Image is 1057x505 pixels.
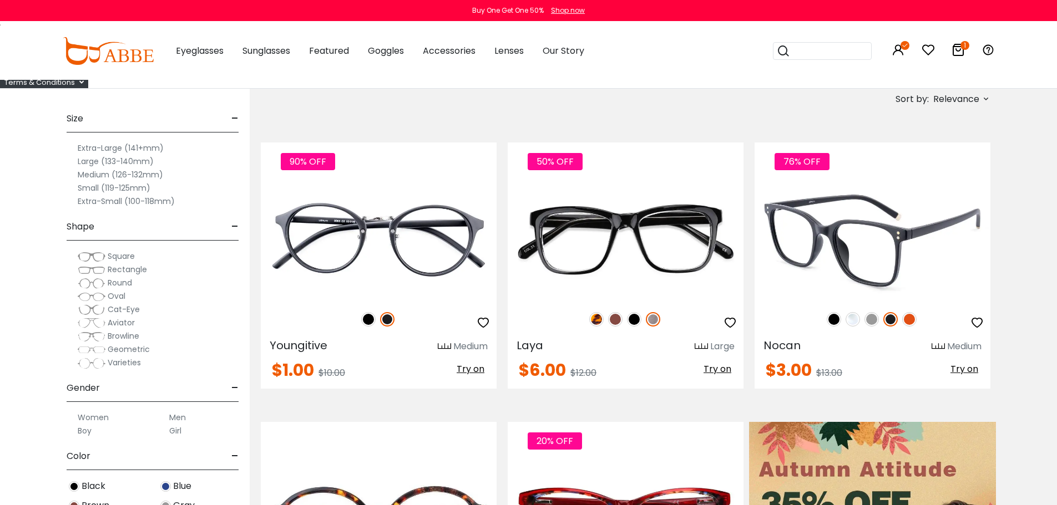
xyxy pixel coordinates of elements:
[231,443,239,470] span: -
[361,312,376,327] img: Black
[108,264,147,275] span: Rectangle
[608,312,623,327] img: Brown
[78,331,105,342] img: Browline.png
[960,41,969,50] i: 1
[169,424,181,437] label: Girl
[710,340,735,353] div: Large
[947,340,982,353] div: Medium
[108,330,139,341] span: Browline
[78,264,105,276] img: Rectangle.png
[517,338,543,353] span: Laya
[755,182,990,300] img: Matte-black Nocan - TR ,Universal Bridge Fit
[108,251,135,262] span: Square
[827,312,841,327] img: Black
[108,277,132,288] span: Round
[589,312,604,327] img: Leopard
[438,343,451,351] img: size ruler
[508,182,744,300] img: Gun Laya - Plastic ,Universal Bridge Fit
[551,6,585,16] div: Shop now
[78,291,105,302] img: Oval.png
[160,481,171,492] img: Blue
[108,317,135,328] span: Aviator
[423,44,476,57] span: Accessories
[67,213,94,240] span: Shape
[543,44,584,57] span: Our Story
[176,44,224,57] span: Eyeglasses
[775,153,830,170] span: 76% OFF
[472,6,544,16] div: Buy One Get One 50%
[78,411,109,424] label: Women
[952,45,965,58] a: 1
[108,304,140,315] span: Cat-Eye
[78,344,105,355] img: Geometric.png
[108,344,150,355] span: Geometric
[78,304,105,315] img: Cat-Eye.png
[272,358,314,382] span: $1.00
[896,93,929,105] span: Sort by:
[63,37,154,65] img: abbeglasses.com
[82,480,105,493] span: Black
[309,44,349,57] span: Featured
[67,443,90,470] span: Color
[368,44,404,57] span: Goggles
[261,182,497,300] img: Matte-black Youngitive - Plastic ,Adjust Nose Pads
[78,278,105,289] img: Round.png
[67,105,83,132] span: Size
[453,340,488,353] div: Medium
[78,358,105,369] img: Varieties.png
[457,363,484,375] span: Try on
[545,6,585,15] a: Shop now
[318,366,345,379] span: $10.00
[570,366,596,379] span: $12.00
[627,312,641,327] img: Black
[78,155,154,168] label: Large (133-140mm)
[528,432,582,450] span: 20% OFF
[846,312,860,327] img: Clear
[932,343,945,351] img: size ruler
[933,89,979,109] span: Relevance
[78,141,164,155] label: Extra-Large (141+mm)
[67,375,100,401] span: Gender
[519,358,566,382] span: $6.00
[695,343,708,351] img: size ruler
[763,338,801,353] span: Nocan
[108,290,125,302] span: Oval
[281,153,335,170] span: 90% OFF
[78,424,92,437] label: Boy
[231,213,239,240] span: -
[78,318,105,329] img: Aviator.png
[494,44,524,57] span: Lenses
[646,312,660,327] img: Gun
[108,357,141,368] span: Varieties
[950,363,978,375] span: Try on
[816,366,842,379] span: $13.00
[270,338,327,353] span: Youngitive
[380,312,395,327] img: Matte Black
[78,195,175,208] label: Extra-Small (100-118mm)
[766,358,812,382] span: $3.00
[947,362,982,376] button: Try on
[704,363,731,375] span: Try on
[242,44,290,57] span: Sunglasses
[864,312,879,327] img: Gray
[231,105,239,132] span: -
[231,375,239,401] span: -
[528,153,583,170] span: 50% OFF
[453,362,488,376] button: Try on
[78,181,150,195] label: Small (119-125mm)
[169,411,186,424] label: Men
[78,251,105,262] img: Square.png
[700,362,735,376] button: Try on
[78,168,163,181] label: Medium (126-132mm)
[883,312,898,327] img: Matte Black
[69,481,79,492] img: Black
[902,312,917,327] img: Orange
[173,480,191,493] span: Blue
